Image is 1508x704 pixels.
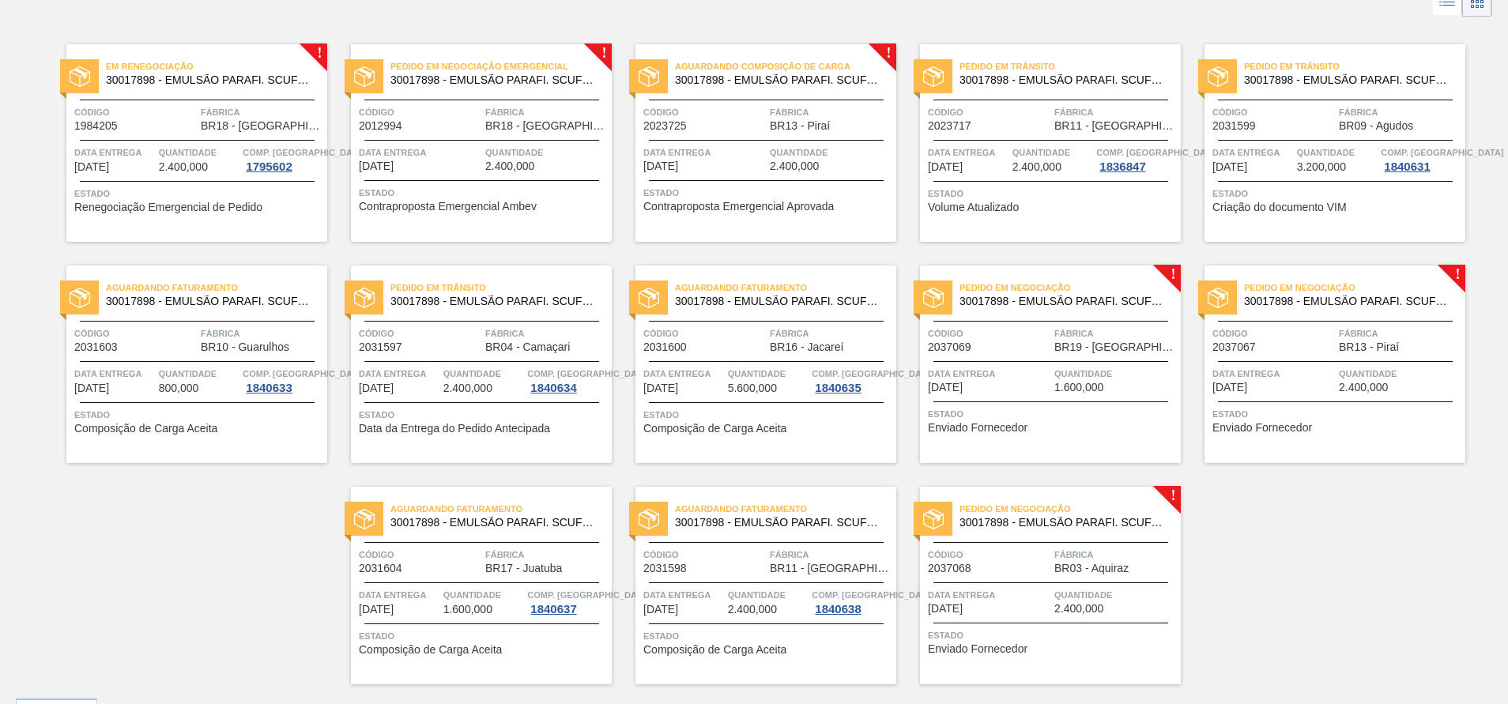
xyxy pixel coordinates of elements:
span: Comp. Carga [527,587,650,603]
div: 1840633 [243,382,295,394]
span: Código [74,326,197,341]
a: estadoAguardando Faturamento30017898 - EMULSÃO PARAFI. SCUFEX CONCEN. ECOLABCódigo2031598FábricaB... [612,487,896,684]
span: Código [643,104,766,120]
span: Status [643,407,892,423]
span: BR11 - São Luís [1054,120,1177,132]
img: estado [354,509,375,529]
div: 1840631 [1381,160,1433,173]
span: Status [1212,186,1461,201]
span: Renegociação Emergencial de Pedido [74,201,262,213]
span: Fábrica [1054,326,1177,341]
span: 05/10/2025 [74,382,109,394]
span: 30017898 - EMULSAO PARAFI. SCUFEX CONCEN. ECOLAB [106,296,315,307]
span: Data entrega [928,366,1050,382]
span: Fábrica [1339,104,1461,120]
span: 30017898 - EMULSAO PARAFI. SCUFEX CONCEN. ECOLAB [1244,296,1453,307]
span: Composição de Carga Aceita [74,423,217,435]
span: Comp. Carga [812,587,934,603]
span: BR16 - Jacareí [770,341,843,353]
span: Status [74,407,323,423]
span: Contraproposta Emergencial Ambev [359,201,537,213]
span: Fábrica [201,326,323,341]
a: Comp. [GEOGRAPHIC_DATA]1795602 [243,145,323,173]
span: Status [928,406,1177,422]
span: 30017898 - EMULSAO PARAFI. SCUFEX CONCEN. ECOLAB [675,517,884,529]
span: Código [359,104,481,120]
span: Fábrica [1339,326,1461,341]
span: 07/10/2025 [359,382,394,394]
span: Composição de Carga Aceita [359,644,502,656]
span: 30017898 - EMULSAO PARAFI. SCUFEX CONCEN. ECOLAB [106,74,315,86]
img: estado [354,288,375,308]
span: Fábrica [1054,104,1177,120]
span: 2031599 [1212,120,1256,132]
span: 2012994 [359,120,402,132]
span: Aguardando Faturamento [106,280,327,296]
a: Comp. [GEOGRAPHIC_DATA]1840637 [527,587,608,616]
div: 1840635 [812,382,864,394]
div: 1795602 [243,160,295,173]
img: estado [639,288,659,308]
span: Status [928,186,1177,201]
span: Código [928,547,1050,563]
span: Data entrega [359,587,439,603]
a: estadoAguardando Faturamento30017898 - EMULSÃO PARAFI. SCUFEX CONCEN. ECOLABCódigo2031604FábricaB... [327,487,612,684]
span: Pedido em Trânsito [959,58,1181,74]
span: Data entrega [74,366,155,382]
a: Comp. [GEOGRAPHIC_DATA]1840638 [812,587,892,616]
span: Data entrega [1212,366,1335,382]
span: 2.400,000 [1012,161,1061,173]
span: Comp. Carga [527,366,650,382]
span: Fábrica [485,547,608,563]
span: BR11 - São Luís [770,563,892,574]
span: 2031600 [643,341,687,353]
span: 2.400,000 [1054,603,1103,615]
span: BR19 - Nova Rio [1054,341,1177,353]
span: 2031598 [643,563,687,574]
span: Código [928,104,1050,120]
span: Quantidade [159,145,239,160]
a: Comp. [GEOGRAPHIC_DATA]1836847 [1096,145,1177,173]
span: Fábrica [485,104,608,120]
span: Código [1212,326,1335,341]
span: Status [1212,406,1461,422]
span: Aguardando Composição de Carga [675,58,896,74]
a: Comp. [GEOGRAPHIC_DATA]1840633 [243,366,323,394]
span: 800,000 [159,382,199,394]
a: estadoPedido em Trânsito30017898 - EMULSÃO PARAFI. SCUFEX CONCEN. ECOLABCódigo2031599FábricaBR09 ... [1181,44,1465,242]
span: 2.400,000 [159,161,208,173]
span: BR18 - Pernambuco [201,120,323,132]
span: 30017898 - EMULSAO PARAFI. SCUFEX CONCEN. ECOLAB [390,74,599,86]
span: Quantidade [1054,587,1177,603]
span: Data da Entrega do Pedido Antecipada [359,423,550,435]
span: 08/10/2025 [928,382,963,393]
span: Pedido em Trânsito [390,280,612,296]
span: Data entrega [74,145,155,160]
span: Fábrica [770,547,892,563]
span: BR17 - Juatuba [485,563,562,574]
span: Quantidade [1297,145,1378,160]
span: Quantidade [728,366,809,382]
span: Composição de Carga Aceita [643,644,786,656]
div: 1836847 [1096,160,1148,173]
span: Aguardando Faturamento [675,501,896,517]
span: Status [359,628,608,644]
span: 01/10/2025 [928,161,963,173]
span: 15/10/2025 [643,604,678,616]
span: 2.400,000 [443,382,492,394]
span: Código [643,326,766,341]
span: Pedido em Negociação [959,501,1181,517]
img: estado [354,66,375,87]
span: Status [359,407,608,423]
span: Status [928,627,1177,643]
span: 2031604 [359,563,402,574]
span: Código [1212,104,1335,120]
span: Status [359,185,608,201]
span: Data entrega [928,587,1050,603]
span: Código [359,547,481,563]
span: Quantidade [443,587,524,603]
span: Aguardando Faturamento [675,280,896,296]
span: BR03 - Aquiraz [1054,563,1129,574]
span: Volume Atualizado [928,201,1019,213]
span: 30017898 - EMULSAO PARAFI. SCUFEX CONCEN. ECOLAB [675,74,884,86]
